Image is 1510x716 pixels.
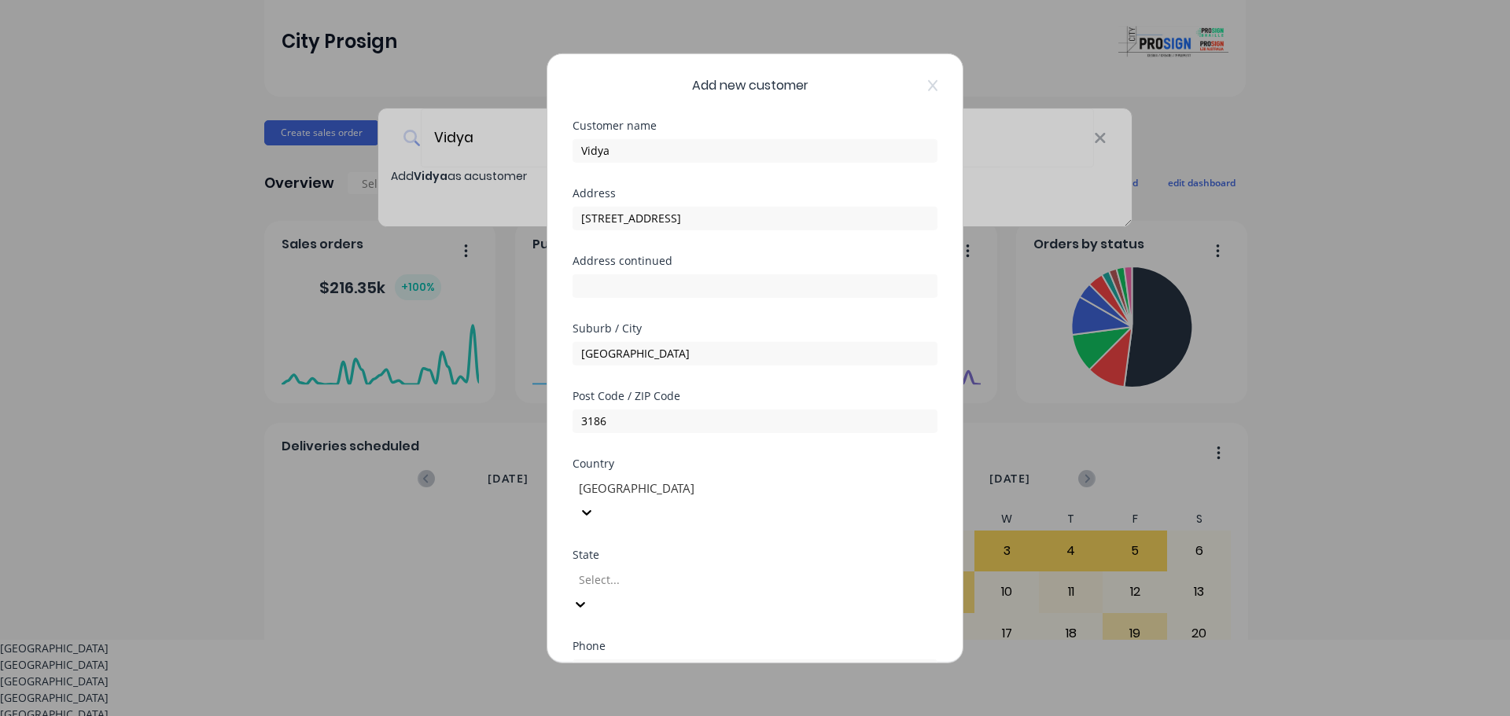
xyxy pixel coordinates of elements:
[573,549,937,560] div: State
[692,75,808,94] span: Add new customer
[573,322,937,333] div: Suburb / City
[573,187,937,198] div: Address
[573,390,937,401] div: Post Code / ZIP Code
[573,119,937,130] div: Customer name
[573,640,937,651] div: Phone
[573,255,937,266] div: Address continued
[573,457,937,468] div: Country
